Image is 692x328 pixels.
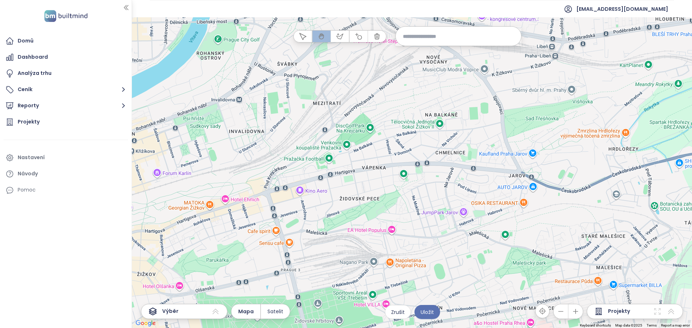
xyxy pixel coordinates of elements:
div: Projekty [18,117,40,126]
button: Uložit [414,305,440,319]
a: Nastavení [4,150,128,165]
a: Dashboard [4,50,128,64]
a: Open this area in Google Maps (opens a new window) [134,319,158,328]
a: Terms (opens in new tab) [647,323,657,327]
button: Keyboard shortcuts [580,323,611,328]
div: Pomoc [4,183,128,197]
span: Zrušit [391,308,405,316]
span: [EMAIL_ADDRESS][DOMAIN_NAME] [576,0,668,18]
span: Satelit [267,307,283,315]
div: Pomoc [18,185,36,194]
span: Výběr [162,307,178,316]
a: Report a map error [661,323,690,327]
span: Mapa [238,307,254,315]
button: Satelit [261,304,290,319]
span: Map data ©2025 [615,323,642,327]
button: Reporty [4,99,128,113]
span: Uložit [421,308,434,316]
div: Analýza trhu [18,69,52,78]
div: Návody [18,169,38,178]
a: Návody [4,167,128,181]
span: Projekty [608,307,630,316]
button: Ceník [4,82,128,97]
a: Analýza trhu [4,66,128,81]
button: Zrušit [385,305,411,319]
a: Projekty [4,115,128,129]
button: Mapa [231,304,260,319]
div: Nastavení [18,153,45,162]
div: Domů [18,36,34,45]
img: logo [42,9,90,23]
img: Google [134,319,158,328]
div: Dashboard [18,53,48,62]
a: Domů [4,34,128,48]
